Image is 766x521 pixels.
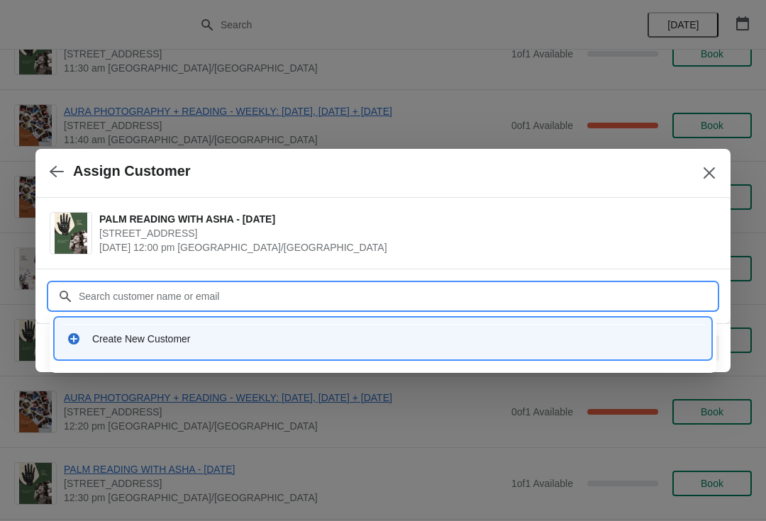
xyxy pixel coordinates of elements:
[99,212,709,226] span: PALM READING WITH ASHA - [DATE]
[55,213,87,254] img: PALM READING WITH ASHA - 24TH AUGUST | 74 Broadway Market, London, UK | August 24 | 12:00 pm Euro...
[78,284,716,309] input: Search customer name or email
[99,226,709,240] span: [STREET_ADDRESS]
[696,160,722,186] button: Close
[99,240,709,254] span: [DATE] 12:00 pm [GEOGRAPHIC_DATA]/[GEOGRAPHIC_DATA]
[73,163,191,179] h2: Assign Customer
[92,332,699,346] div: Create New Customer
